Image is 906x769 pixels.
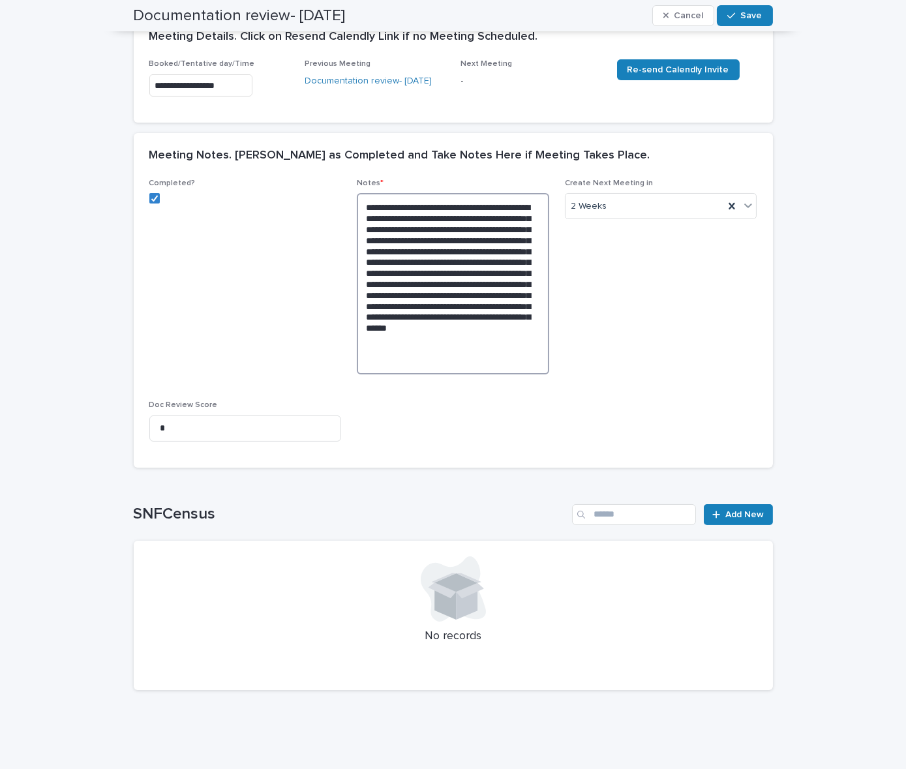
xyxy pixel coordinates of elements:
[674,11,703,20] span: Cancel
[149,179,196,187] span: Completed?
[617,59,740,80] a: Re-send Calendly Invite
[571,200,607,213] span: 2 Weeks
[149,60,255,68] span: Booked/Tentative day/Time
[461,74,601,88] p: -
[704,504,772,525] a: Add New
[149,401,218,409] span: Doc Review Score
[357,179,384,187] span: Notes
[572,504,696,525] input: Search
[741,11,763,20] span: Save
[627,65,729,74] span: Re-send Calendly Invite
[134,505,567,524] h1: SNFCensus
[305,74,432,88] a: Documentation review- [DATE]
[461,60,513,68] span: Next Meeting
[149,30,538,44] h2: Meeting Details. Click on Resend Calendly Link if no Meeting Scheduled.
[149,149,650,163] h2: Meeting Notes. [PERSON_NAME] as Completed and Take Notes Here if Meeting Takes Place.
[305,60,371,68] span: Previous Meeting
[565,179,653,187] span: Create Next Meeting in
[652,5,715,26] button: Cancel
[149,629,757,644] p: No records
[134,7,346,25] h2: Documentation review- [DATE]
[726,510,764,519] span: Add New
[717,5,772,26] button: Save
